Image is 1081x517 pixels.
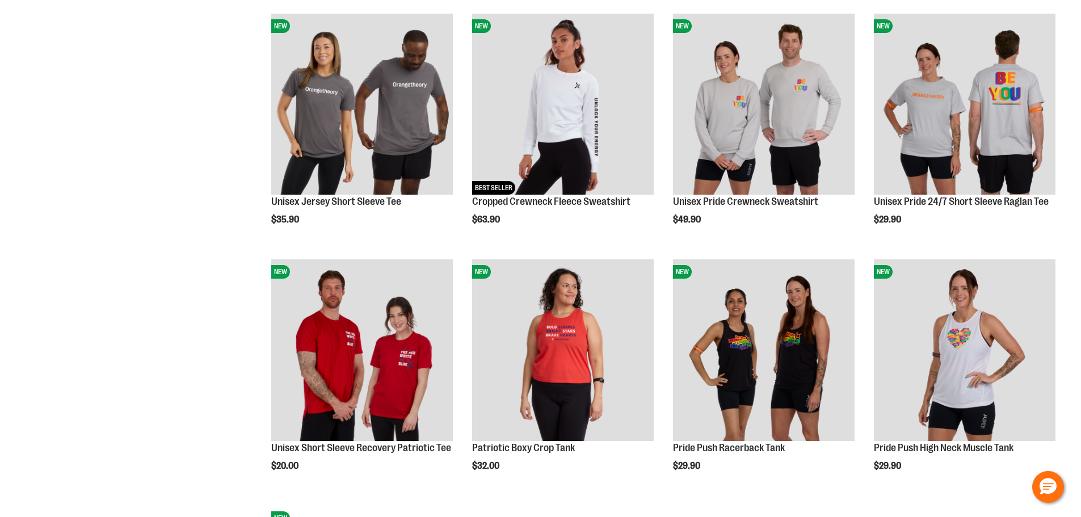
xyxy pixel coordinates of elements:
a: Product image for Unisex Short Sleeve Recovery Patriotic TeeNEW [271,259,453,443]
a: Unisex Jersey Short Sleeve Tee [271,196,401,207]
div: product [466,254,659,500]
div: product [868,8,1061,254]
a: Cropped Crewneck Fleece Sweatshirt [472,196,630,207]
span: $29.90 [874,461,903,471]
span: BEST SELLER [472,181,515,195]
img: Patriotic Boxy Crop Tank [472,259,654,441]
a: Unisex Pride 24/7 Short Sleeve Raglan TeeNEW [874,14,1055,197]
span: NEW [874,265,893,279]
img: Unisex Jersey Short Sleeve Tee [271,14,453,195]
span: NEW [271,265,290,279]
img: Cropped Crewneck Fleece Sweatshirt [472,14,654,195]
span: NEW [472,19,491,33]
a: Pride Push High Neck Muscle Tank [874,442,1013,453]
div: product [868,254,1061,500]
span: $32.00 [472,461,501,471]
a: Unisex Pride Crewneck Sweatshirt [673,196,818,207]
span: $20.00 [271,461,300,471]
a: Pride Push Racerback TankNEW [673,259,855,443]
span: $35.90 [271,215,301,225]
span: $63.90 [472,215,502,225]
span: NEW [673,19,692,33]
a: Unisex Jersey Short Sleeve TeeNEW [271,14,453,197]
img: Product image for Unisex Short Sleeve Recovery Patriotic Tee [271,259,453,441]
span: $29.90 [874,215,903,225]
a: Cropped Crewneck Fleece SweatshirtNEWBEST SELLER [472,14,654,197]
div: product [266,8,459,254]
img: Unisex Pride 24/7 Short Sleeve Raglan Tee [874,14,1055,195]
img: Unisex Pride Crewneck Sweatshirt [673,14,855,195]
span: NEW [673,265,692,279]
a: Pride Push Racerback Tank [673,442,785,453]
a: Patriotic Boxy Crop Tank [472,442,575,453]
a: Patriotic Boxy Crop TankNEW [472,259,654,443]
span: $29.90 [673,461,702,471]
div: product [667,254,860,500]
span: NEW [472,265,491,279]
a: Pride Push High Neck Muscle TankNEW [874,259,1055,443]
a: Unisex Short Sleeve Recovery Patriotic Tee [271,442,451,453]
a: Unisex Pride Crewneck SweatshirtNEW [673,14,855,197]
button: Hello, have a question? Let’s chat. [1032,471,1064,503]
div: product [266,254,459,500]
div: product [667,8,860,254]
a: Unisex Pride 24/7 Short Sleeve Raglan Tee [874,196,1049,207]
img: Pride Push High Neck Muscle Tank [874,259,1055,441]
img: Pride Push Racerback Tank [673,259,855,441]
span: $49.90 [673,215,703,225]
span: NEW [874,19,893,33]
div: product [466,8,659,254]
span: NEW [271,19,290,33]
